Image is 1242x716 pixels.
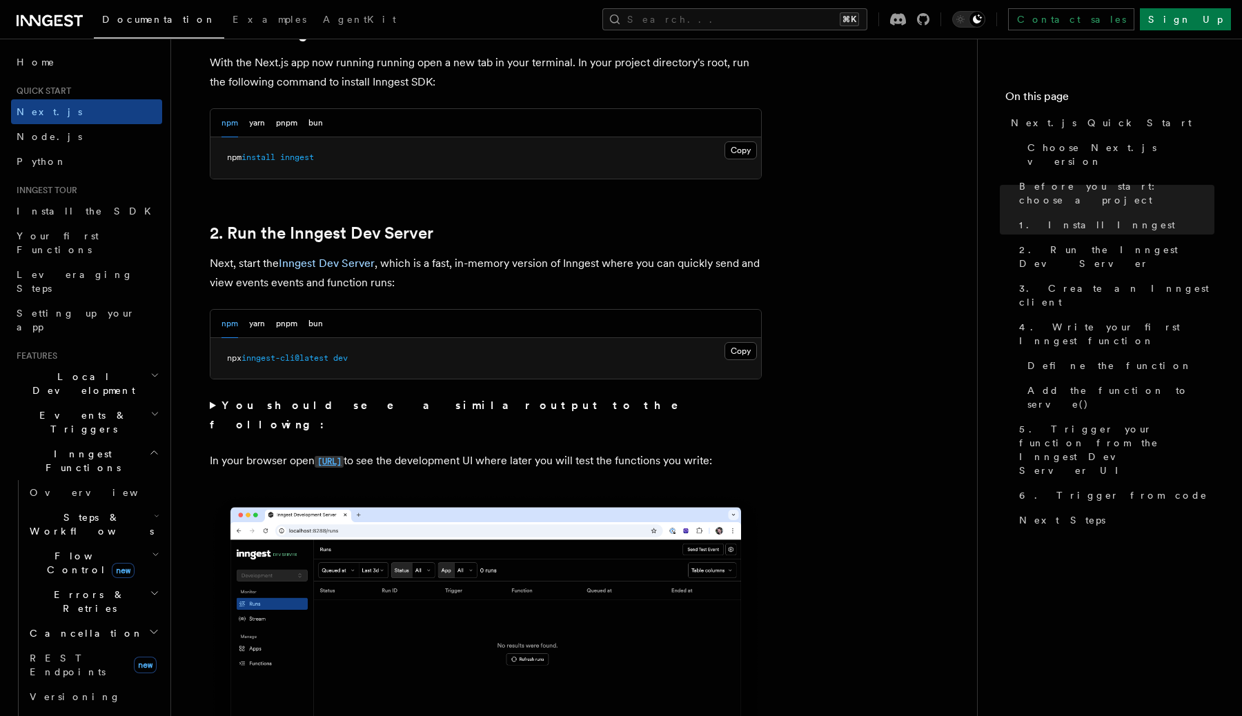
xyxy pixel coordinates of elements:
[1019,218,1175,232] span: 1. Install Inngest
[1014,508,1214,533] a: Next Steps
[280,152,314,162] span: inngest
[210,399,698,431] strong: You should see a similar output to the following:
[1022,378,1214,417] a: Add the function to serve()
[1027,359,1192,372] span: Define the function
[24,621,162,646] button: Cancellation
[17,206,159,217] span: Install the SDK
[1005,110,1214,135] a: Next.js Quick Start
[840,12,859,26] kbd: ⌘K
[30,653,106,677] span: REST Endpoints
[94,4,224,39] a: Documentation
[1019,422,1214,477] span: 5. Trigger your function from the Inngest Dev Server UI
[11,364,162,403] button: Local Development
[102,14,216,25] span: Documentation
[11,403,162,441] button: Events & Triggers
[1022,135,1214,174] a: Choose Next.js version
[17,308,135,332] span: Setting up your app
[210,451,762,471] p: In your browser open to see the development UI where later you will test the functions you write:
[1014,417,1214,483] a: 5. Trigger your function from the Inngest Dev Server UI
[724,141,757,159] button: Copy
[11,99,162,124] a: Next.js
[11,124,162,149] a: Node.js
[1014,315,1214,353] a: 4. Write your first Inngest function
[30,487,172,498] span: Overview
[11,86,71,97] span: Quick start
[308,310,323,338] button: bun
[112,563,135,578] span: new
[134,657,157,673] span: new
[30,691,121,702] span: Versioning
[24,626,144,640] span: Cancellation
[1014,276,1214,315] a: 3. Create an Inngest client
[249,310,265,338] button: yarn
[241,353,328,363] span: inngest-cli@latest
[602,8,867,30] button: Search...⌘K
[210,223,433,243] a: 2. Run the Inngest Dev Server
[1005,88,1214,110] h4: On this page
[11,185,77,196] span: Inngest tour
[24,582,162,621] button: Errors & Retries
[1014,212,1214,237] a: 1. Install Inngest
[1008,8,1134,30] a: Contact sales
[24,510,154,538] span: Steps & Workflows
[1014,237,1214,276] a: 2. Run the Inngest Dev Server
[279,257,375,270] a: Inngest Dev Server
[1140,8,1231,30] a: Sign Up
[1019,488,1207,502] span: 6. Trigger from code
[17,230,99,255] span: Your first Functions
[221,310,238,338] button: npm
[17,156,67,167] span: Python
[1019,281,1214,309] span: 3. Create an Inngest client
[224,4,315,37] a: Examples
[308,109,323,137] button: bun
[249,109,265,137] button: yarn
[11,350,57,361] span: Features
[315,456,344,468] code: [URL]
[724,342,757,360] button: Copy
[17,269,133,294] span: Leveraging Steps
[11,408,150,436] span: Events & Triggers
[11,223,162,262] a: Your first Functions
[333,353,348,363] span: dev
[1027,384,1214,411] span: Add the function to serve()
[276,109,297,137] button: pnpm
[17,106,82,117] span: Next.js
[241,152,275,162] span: install
[11,149,162,174] a: Python
[24,480,162,505] a: Overview
[1019,320,1214,348] span: 4. Write your first Inngest function
[1019,513,1105,527] span: Next Steps
[227,152,241,162] span: npm
[24,684,162,709] a: Versioning
[210,53,762,92] p: With the Next.js app now running running open a new tab in your terminal. In your project directo...
[1011,116,1192,130] span: Next.js Quick Start
[11,447,149,475] span: Inngest Functions
[1019,243,1214,270] span: 2. Run the Inngest Dev Server
[11,370,150,397] span: Local Development
[210,396,762,435] summary: You should see a similar output to the following:
[1014,174,1214,212] a: Before you start: choose a project
[17,131,82,142] span: Node.js
[24,549,152,577] span: Flow Control
[227,353,241,363] span: npx
[233,14,306,25] span: Examples
[315,4,404,37] a: AgentKit
[210,254,762,292] p: Next, start the , which is a fast, in-memory version of Inngest where you can quickly send and vi...
[221,109,238,137] button: npm
[17,55,55,69] span: Home
[11,50,162,74] a: Home
[1014,483,1214,508] a: 6. Trigger from code
[315,454,344,467] a: [URL]
[952,11,985,28] button: Toggle dark mode
[11,262,162,301] a: Leveraging Steps
[24,588,150,615] span: Errors & Retries
[276,310,297,338] button: pnpm
[1022,353,1214,378] a: Define the function
[11,441,162,480] button: Inngest Functions
[1019,179,1214,207] span: Before you start: choose a project
[24,505,162,544] button: Steps & Workflows
[11,199,162,223] a: Install the SDK
[11,301,162,339] a: Setting up your app
[1027,141,1214,168] span: Choose Next.js version
[323,14,396,25] span: AgentKit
